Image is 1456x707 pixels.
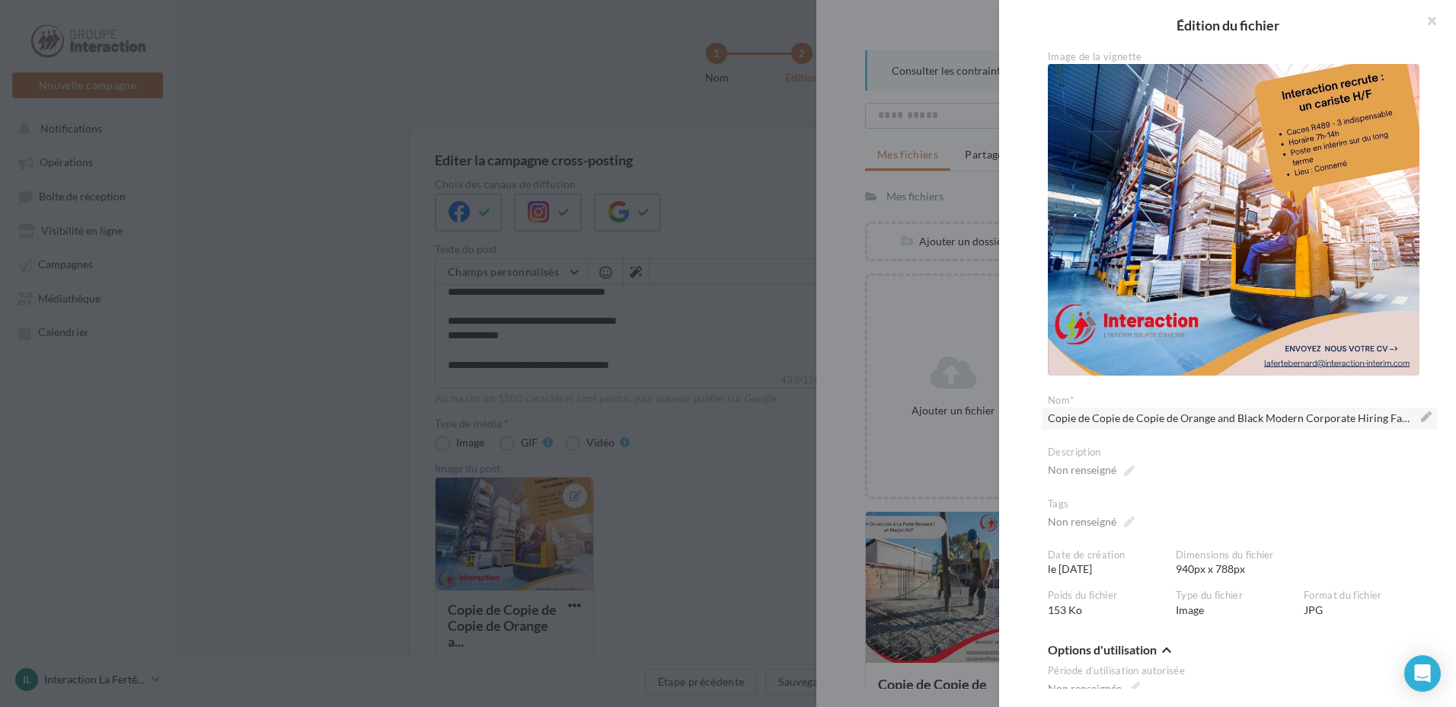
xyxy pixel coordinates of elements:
div: Description [1048,446,1419,459]
img: Copie de Copie de Copie de Orange and Black Modern Corporate Hiring Facebook Post (4) [1048,64,1419,376]
div: Date de création [1048,549,1164,562]
div: Période d’utilisation autorisée [1048,664,1419,678]
div: Open Intercom Messenger [1404,655,1441,692]
div: 940px x 788px [1176,549,1432,577]
div: Dimensions du fichier [1176,549,1419,562]
div: JPG [1304,589,1432,618]
div: Image de la vignette [1048,50,1419,64]
h2: Édition du fichier [1023,18,1432,32]
div: le [DATE] [1048,549,1176,577]
div: 153 Ko [1048,589,1176,618]
button: Options d'utilisation [1048,642,1171,661]
div: Poids du fichier [1048,589,1164,603]
span: Options d'utilisation [1048,644,1157,656]
div: Tags [1048,497,1419,511]
span: Non renseignée [1048,678,1140,699]
span: Non renseigné [1048,459,1135,481]
span: Copie de Copie de Copie de Orange and Black Modern Corporate Hiring Facebook Post (4) [1048,408,1432,429]
div: Type du fichier [1176,589,1292,603]
div: Non renseigné [1048,514,1116,529]
div: Image [1176,589,1304,618]
div: Format du fichier [1304,589,1419,603]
